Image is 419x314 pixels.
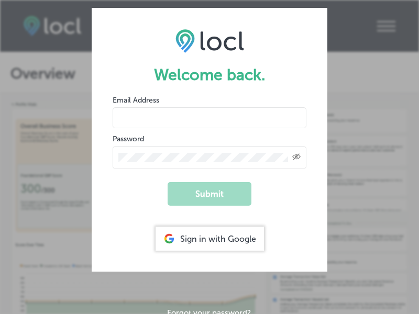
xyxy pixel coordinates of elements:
[175,29,244,53] img: LOCL logo
[292,153,301,162] span: Toggle password visibility
[113,65,306,84] h1: Welcome back.
[156,227,264,251] div: Sign in with Google
[113,134,144,143] label: Password
[113,96,159,105] label: Email Address
[168,182,251,206] button: Submit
